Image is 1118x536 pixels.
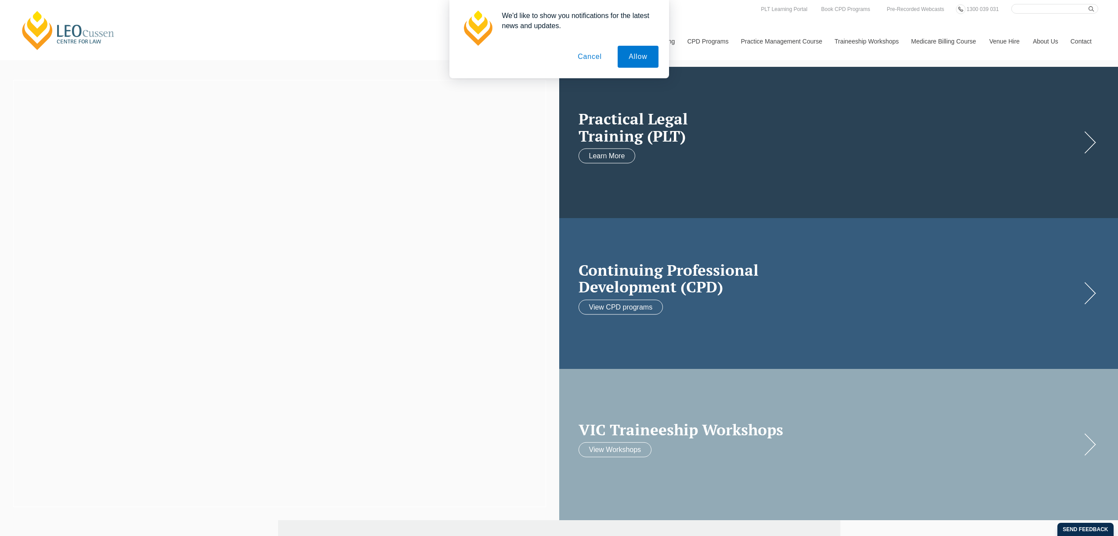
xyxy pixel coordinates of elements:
h2: Practical Legal Training (PLT) [579,110,1082,144]
a: View CPD programs [579,299,663,314]
a: Practical LegalTraining (PLT) [579,110,1082,144]
a: VIC Traineeship Workshops [579,421,1082,438]
h2: Continuing Professional Development (CPD) [579,261,1082,295]
a: Continuing ProfessionalDevelopment (CPD) [579,261,1082,295]
a: View Workshops [579,442,652,457]
button: Cancel [567,46,613,68]
a: Learn More [579,149,636,164]
button: Allow [618,46,658,68]
img: notification icon [460,11,495,46]
div: We'd like to show you notifications for the latest news and updates. [495,11,658,31]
